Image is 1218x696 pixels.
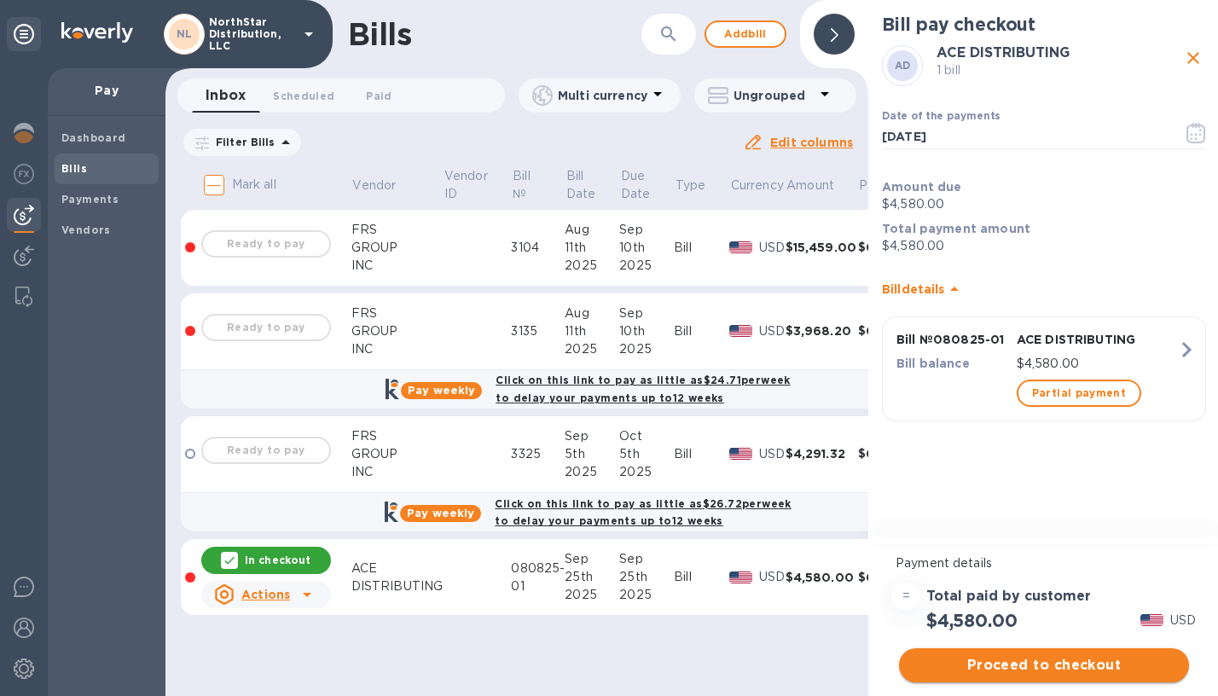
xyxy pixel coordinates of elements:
img: USD [729,241,752,253]
p: Pay [61,82,152,99]
div: 080825-01 [511,560,565,595]
button: Proceed to checkout [899,648,1189,682]
p: Amount [786,177,834,194]
div: GROUP [351,322,444,340]
span: Currency [731,177,784,194]
p: Bill balance [896,355,1010,372]
label: Date of the payments [882,112,1000,122]
p: Bill № [513,167,542,203]
span: Vendor ID [444,167,510,203]
div: 10th [619,322,674,340]
h2: $4,580.00 [926,610,1017,631]
div: GROUP [351,445,444,463]
div: Oct [619,427,674,445]
div: 10th [619,239,674,257]
div: 5th [565,445,619,463]
b: Vendors [61,223,111,236]
b: Total payment amount [882,222,1030,235]
b: Payments [61,193,119,206]
span: Partial payment [1032,383,1126,403]
button: Addbill [705,20,786,48]
div: Sep [619,221,674,239]
p: ACE DISTRIBUTING [1017,331,1178,348]
span: Bill № [513,167,564,203]
button: Partial payment [1017,380,1141,407]
div: Bill [674,568,729,586]
div: FRS [351,304,444,322]
img: USD [729,448,752,460]
div: $0.00 [858,445,909,462]
div: 3104 [511,239,565,257]
h3: Total paid by customer [926,589,1091,605]
h2: Bill pay checkout [882,14,1206,35]
u: Actions [241,588,290,601]
div: INC [351,340,444,358]
p: Bill № 080825-01 [896,331,1010,348]
div: $0.00 [858,322,909,339]
div: Sep [619,550,674,568]
div: 2025 [619,257,674,275]
p: $4,580.00 [1017,355,1178,373]
span: Type [676,177,728,194]
p: USD [1170,612,1196,629]
span: Inbox [206,84,246,107]
img: USD [729,325,752,337]
span: Bill Date [566,167,618,203]
p: Mark all [232,176,276,194]
p: In checkout [245,553,310,567]
div: Billdetails [882,262,1206,316]
img: Foreign exchange [14,164,34,184]
div: 25th [565,568,619,586]
span: Paid [859,177,908,194]
div: GROUP [351,239,444,257]
img: USD [729,571,752,583]
div: 2025 [565,586,619,604]
div: 2025 [565,257,619,275]
div: Aug [565,221,619,239]
b: NL [177,27,193,40]
p: Vendor ID [444,167,488,203]
div: INC [351,257,444,275]
button: Bill №080825-01ACE DISTRIBUTINGBill balance$4,580.00Partial payment [882,316,1206,421]
p: Due Date [621,167,651,203]
p: Payment details [896,554,1192,572]
div: Bill [674,239,729,257]
div: INC [351,463,444,481]
span: Add bill [720,24,771,44]
b: Bills [61,162,87,175]
div: = [892,583,919,610]
div: FRS [351,427,444,445]
div: Bill [674,322,729,340]
p: USD [759,568,786,586]
img: Logo [61,22,133,43]
span: Proceed to checkout [913,655,1175,676]
div: FRS [351,221,444,239]
p: Ungrouped [734,87,815,104]
div: $4,580.00 [786,569,858,586]
span: Scheduled [273,87,334,105]
img: USD [1140,614,1163,626]
div: Sep [565,427,619,445]
div: 2025 [619,340,674,358]
span: Paid [366,87,391,105]
button: close [1180,45,1206,71]
div: Bill [674,445,729,463]
b: Click on this link to pay as little as $26.72 per week to delay your payments up to 12 weeks [495,497,791,528]
b: ACE DISTRIBUTING [937,44,1070,61]
p: Type [676,177,706,194]
div: 2025 [619,463,674,481]
p: Vendor [352,177,396,194]
b: AD [895,59,911,72]
div: 11th [565,322,619,340]
span: Vendor [352,177,418,194]
div: 11th [565,239,619,257]
div: Sep [619,304,674,322]
b: Pay weekly [408,384,475,397]
div: $0.00 [858,239,909,256]
b: Bill details [882,282,944,296]
b: Pay weekly [407,507,474,519]
div: $15,459.00 [786,239,858,256]
p: USD [759,322,786,340]
div: 3135 [511,322,565,340]
p: $4,580.00 [882,195,1206,213]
